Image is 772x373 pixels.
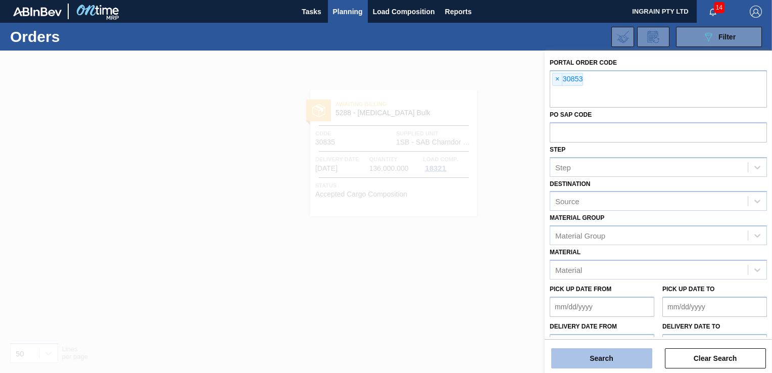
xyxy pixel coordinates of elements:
label: Step [550,146,565,153]
input: mm/dd/yyyy [662,297,767,317]
span: Planning [333,6,363,18]
span: Tasks [301,6,323,18]
label: Portal Order Code [550,59,617,66]
input: mm/dd/yyyy [550,297,654,317]
span: Load Composition [373,6,435,18]
div: Order Review Request [637,27,669,47]
label: Pick up Date from [550,286,611,293]
label: Delivery Date to [662,323,720,330]
span: 14 [714,2,725,13]
span: Filter [718,33,736,41]
button: Filter [676,27,762,47]
label: Material [550,249,581,256]
label: Pick up Date to [662,286,714,293]
div: Material Group [555,231,605,240]
div: 30853 [552,73,583,86]
input: mm/dd/yyyy [662,334,767,354]
label: Material Group [550,214,604,221]
div: Material [555,265,582,274]
label: PO SAP Code [550,111,592,118]
span: × [553,73,562,85]
div: Source [555,197,580,206]
div: Step [555,163,571,171]
h1: Orders [10,31,155,42]
label: Destination [550,180,590,188]
img: Logout [750,6,762,18]
input: mm/dd/yyyy [550,334,654,354]
div: Import Order Negotiation [611,27,634,47]
button: Notifications [697,5,729,19]
span: Reports [445,6,472,18]
label: Delivery Date from [550,323,617,330]
img: TNhmsLtSVTkK8tSr43FrP2fwEKptu5GPRR3wAAAABJRU5ErkJggg== [13,7,62,16]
